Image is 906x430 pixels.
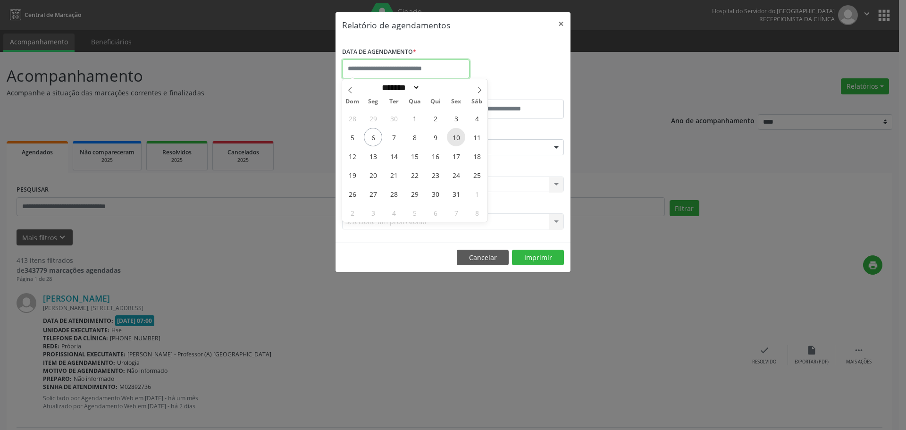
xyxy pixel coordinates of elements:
span: Novembro 4, 2025 [385,203,403,222]
span: Novembro 1, 2025 [468,185,486,203]
span: Outubro 28, 2025 [385,185,403,203]
span: Outubro 4, 2025 [468,109,486,127]
span: Outubro 26, 2025 [343,185,361,203]
span: Outubro 15, 2025 [405,147,424,165]
span: Setembro 30, 2025 [385,109,403,127]
span: Outubro 29, 2025 [405,185,424,203]
span: Outubro 13, 2025 [364,147,382,165]
span: Novembro 3, 2025 [364,203,382,222]
span: Seg [363,99,384,105]
select: Month [378,83,420,93]
span: Novembro 7, 2025 [447,203,465,222]
button: Cancelar [457,250,509,266]
span: Outubro 6, 2025 [364,128,382,146]
span: Outubro 20, 2025 [364,166,382,184]
span: Outubro 9, 2025 [426,128,445,146]
button: Imprimir [512,250,564,266]
span: Outubro 1, 2025 [405,109,424,127]
span: Novembro 5, 2025 [405,203,424,222]
h5: Relatório de agendamentos [342,19,450,31]
span: Qua [404,99,425,105]
span: Outubro 22, 2025 [405,166,424,184]
span: Outubro 8, 2025 [405,128,424,146]
label: ATÉ [455,85,564,100]
span: Outubro 2, 2025 [426,109,445,127]
span: Outubro 24, 2025 [447,166,465,184]
span: Outubro 21, 2025 [385,166,403,184]
span: Outubro 27, 2025 [364,185,382,203]
span: Outubro 3, 2025 [447,109,465,127]
span: Outubro 12, 2025 [343,147,361,165]
span: Setembro 29, 2025 [364,109,382,127]
span: Sex [446,99,467,105]
span: Novembro 2, 2025 [343,203,361,222]
span: Outubro 7, 2025 [385,128,403,146]
button: Close [552,12,570,35]
span: Outubro 5, 2025 [343,128,361,146]
span: Qui [425,99,446,105]
span: Outubro 18, 2025 [468,147,486,165]
input: Year [420,83,451,93]
span: Ter [384,99,404,105]
span: Outubro 17, 2025 [447,147,465,165]
span: Novembro 8, 2025 [468,203,486,222]
span: Novembro 6, 2025 [426,203,445,222]
span: Outubro 19, 2025 [343,166,361,184]
span: Outubro 23, 2025 [426,166,445,184]
span: Outubro 10, 2025 [447,128,465,146]
span: Outubro 30, 2025 [426,185,445,203]
label: DATA DE AGENDAMENTO [342,45,416,59]
span: Outubro 16, 2025 [426,147,445,165]
span: Outubro 11, 2025 [468,128,486,146]
span: Setembro 28, 2025 [343,109,361,127]
span: Outubro 31, 2025 [447,185,465,203]
span: Outubro 25, 2025 [468,166,486,184]
span: Outubro 14, 2025 [385,147,403,165]
span: Dom [342,99,363,105]
span: Sáb [467,99,487,105]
